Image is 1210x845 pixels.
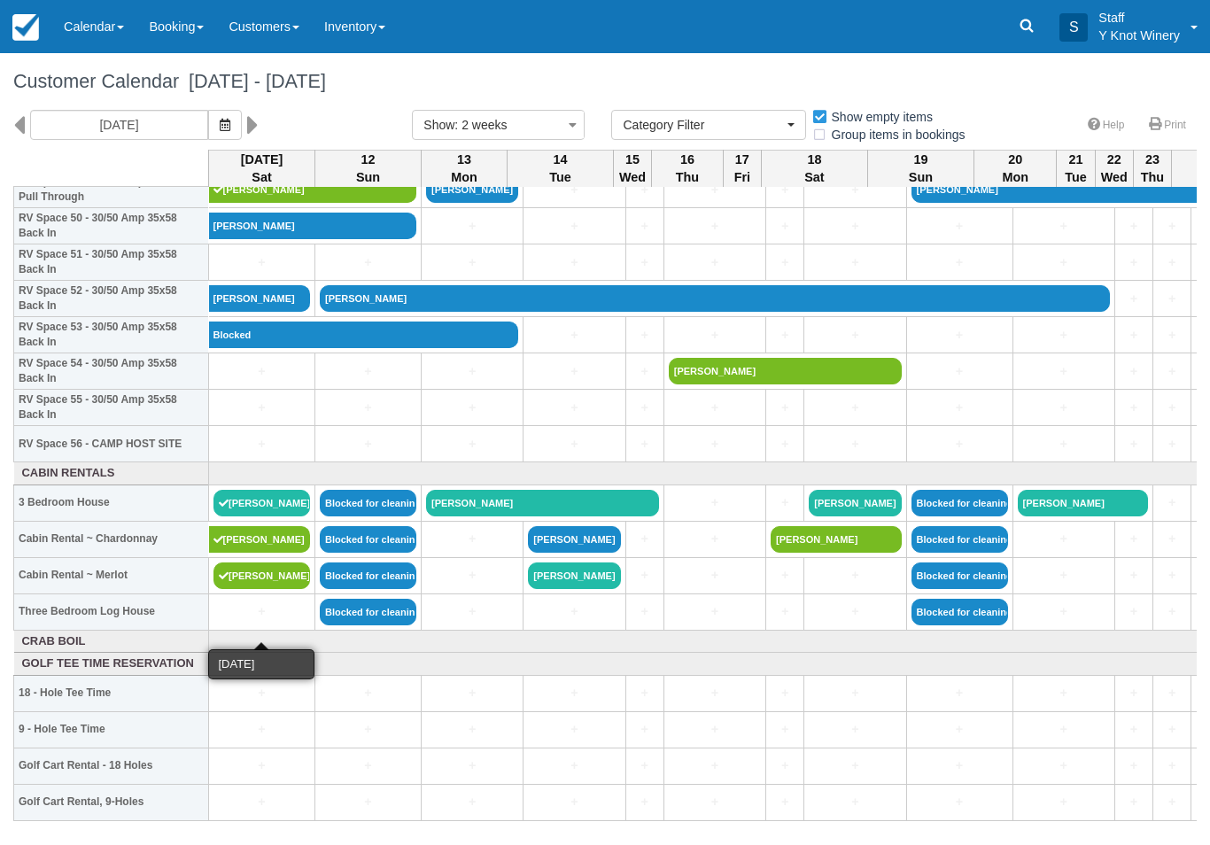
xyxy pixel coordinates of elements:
[911,362,1008,381] a: +
[1158,602,1186,621] a: +
[911,399,1008,417] a: +
[528,326,620,345] a: +
[771,435,799,454] a: +
[422,150,508,187] th: 13 Mon
[426,756,518,775] a: +
[209,322,519,348] a: Blocked
[14,208,209,244] th: RV Space 50 - 30/50 Amp 35x58 Back In
[209,176,417,203] a: [PERSON_NAME]
[320,526,416,553] a: Blocked for cleaning
[320,399,416,417] a: +
[631,793,659,811] a: +
[1133,150,1171,187] th: 23 Thu
[611,110,806,140] button: Category Filter
[1158,756,1186,775] a: +
[771,217,799,236] a: +
[213,399,310,417] a: +
[423,118,454,132] span: Show
[631,362,659,381] a: +
[528,362,620,381] a: +
[1018,435,1110,454] a: +
[528,435,620,454] a: +
[631,530,659,548] a: +
[911,720,1008,739] a: +
[426,720,518,739] a: +
[1018,399,1110,417] a: +
[426,362,518,381] a: +
[213,720,310,739] a: +
[911,756,1008,775] a: +
[320,362,416,381] a: +
[1158,720,1186,739] a: +
[1120,793,1148,811] a: +
[911,599,1008,625] a: Blocked for cleaning
[320,599,416,625] a: Blocked for cleaning
[631,253,659,272] a: +
[315,150,422,187] th: 12 Sun
[771,326,799,345] a: +
[1018,720,1110,739] a: +
[528,526,620,553] a: [PERSON_NAME]
[320,562,416,589] a: Blocked for cleaning
[1120,399,1148,417] a: +
[528,720,620,739] a: +
[631,326,659,345] a: +
[911,326,1008,345] a: +
[209,526,311,553] a: [PERSON_NAME]
[669,493,761,512] a: +
[669,530,761,548] a: +
[528,399,620,417] a: +
[320,793,416,811] a: +
[771,526,901,553] a: [PERSON_NAME]
[669,399,761,417] a: +
[1158,362,1186,381] a: +
[1158,793,1186,811] a: +
[809,602,901,621] a: +
[631,602,659,621] a: +
[1120,566,1148,585] a: +
[771,793,799,811] a: +
[631,720,659,739] a: +
[1158,253,1186,272] a: +
[179,70,326,92] span: [DATE] - [DATE]
[1120,602,1148,621] a: +
[1018,530,1110,548] a: +
[631,684,659,702] a: +
[669,602,761,621] a: +
[771,253,799,272] a: +
[669,217,761,236] a: +
[1018,253,1110,272] a: +
[809,566,901,585] a: +
[1120,326,1148,345] a: +
[213,602,310,621] a: +
[811,121,977,148] label: Group items in bookings
[761,150,867,187] th: 18 Sat
[412,110,585,140] button: Show: 2 weeks
[14,557,209,593] th: Cabin Rental ~ Merlot
[14,485,209,521] th: 3 Bedroom House
[669,566,761,585] a: +
[771,399,799,417] a: +
[631,756,659,775] a: +
[669,253,761,272] a: +
[1158,530,1186,548] a: +
[14,521,209,557] th: Cabin Rental ~ Chardonnay
[771,720,799,739] a: +
[426,176,518,203] a: [PERSON_NAME]
[811,128,980,140] span: Group items in bookings
[454,118,507,132] span: : 2 weeks
[528,684,620,702] a: +
[1120,435,1148,454] a: +
[1158,566,1186,585] a: +
[809,217,901,236] a: +
[320,490,416,516] a: Blocked for cleaning
[19,633,205,650] a: Crab Boil
[14,390,209,426] th: RV Space 55 - 30/50 Amp 35x58 Back In
[631,181,659,199] a: +
[14,748,209,784] th: Golf Cart Rental - 18 Holes
[426,566,518,585] a: +
[771,684,799,702] a: +
[809,399,901,417] a: +
[426,793,518,811] a: +
[1120,217,1148,236] a: +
